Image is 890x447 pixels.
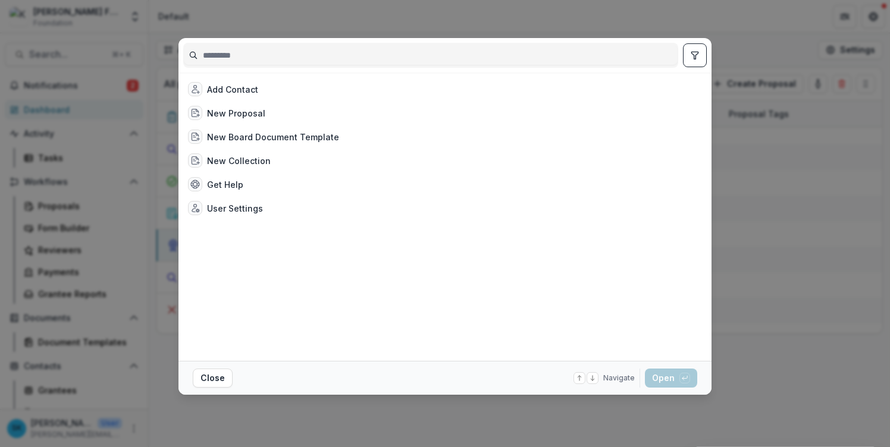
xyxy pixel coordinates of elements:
[207,131,339,143] div: New Board Document Template
[683,43,707,67] button: toggle filters
[207,155,271,167] div: New Collection
[603,373,635,383] span: Navigate
[207,83,258,96] div: Add Contact
[207,178,243,191] div: Get Help
[645,369,697,388] button: Open
[207,107,265,119] div: New Proposal
[207,202,263,215] div: User Settings
[193,369,233,388] button: Close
